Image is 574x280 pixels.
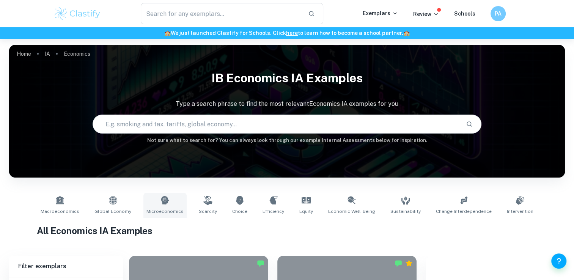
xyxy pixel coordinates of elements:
[413,10,439,18] p: Review
[328,208,375,215] span: Economic Well-Being
[363,9,398,17] p: Exemplars
[41,208,79,215] span: Macroeconomics
[263,208,284,215] span: Efficiency
[45,49,50,59] a: IA
[551,253,566,269] button: Help and Feedback
[436,208,492,215] span: Change Interdependence
[390,208,421,215] span: Sustainability
[403,30,410,36] span: 🏫
[199,208,217,215] span: Scarcity
[9,256,123,277] h6: Filter exemplars
[494,9,502,18] h6: PA
[9,137,565,144] h6: Not sure what to search for? You can always look through our example Internal Assessments below f...
[405,260,413,267] div: Premium
[93,113,460,135] input: E.g. smoking and tax, tariffs, global economy...
[9,66,565,90] h1: IB Economics IA examples
[53,6,102,21] img: Clastify logo
[454,11,475,17] a: Schools
[463,118,476,131] button: Search
[94,208,131,215] span: Global Economy
[232,208,247,215] span: Choice
[64,50,90,58] p: Economics
[164,30,171,36] span: 🏫
[2,29,572,37] h6: We just launched Clastify for Schools. Click to learn how to become a school partner.
[257,260,264,267] img: Marked
[286,30,298,36] a: here
[507,208,533,215] span: Intervention
[17,49,31,59] a: Home
[299,208,313,215] span: Equity
[141,3,302,24] input: Search for any exemplars...
[146,208,184,215] span: Microeconomics
[9,99,565,109] p: Type a search phrase to find the most relevant Economics IA examples for you
[37,224,537,238] h1: All Economics IA Examples
[491,6,506,21] button: PA
[395,260,402,267] img: Marked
